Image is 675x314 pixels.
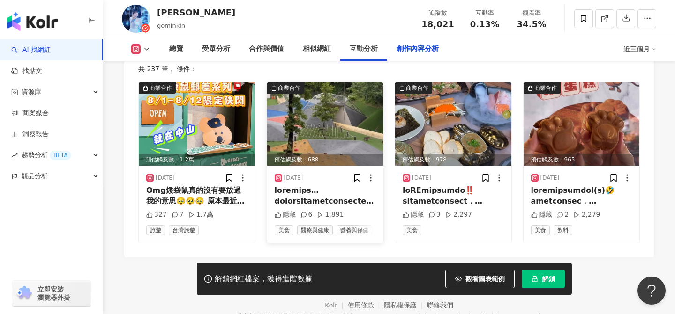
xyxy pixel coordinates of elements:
[139,82,255,166] div: post-image商業合作預估觸及數：1.2萬
[139,82,255,166] img: post-image
[445,270,515,288] button: 觀看圖表範例
[573,210,600,219] div: 2,279
[303,44,331,55] div: 相似網紅
[445,210,472,219] div: 2,297
[249,44,284,55] div: 合作與價值
[297,225,333,235] span: 醫療與健康
[420,8,456,18] div: 追蹤數
[540,174,560,182] div: [DATE]
[11,130,49,139] a: 洞察報告
[156,174,175,182] div: [DATE]
[157,22,185,29] span: gominkin
[22,81,41,102] span: 資源庫
[470,20,499,29] span: 0.13%
[169,44,183,55] div: 總覽
[517,20,546,29] span: 34.5%
[12,281,91,306] a: chrome extension立即安裝 瀏覽器外掛
[623,42,656,57] div: 近三個月
[395,82,511,166] img: post-image
[11,109,49,118] a: 商案媒合
[557,210,569,219] div: 2
[37,285,70,302] span: 立即安裝 瀏覽器外掛
[267,82,383,166] div: post-image商業合作預估觸及數：688
[554,225,572,235] span: 飲料
[403,185,504,206] div: loREmipsumdo‼️ sitametconsect，adipiscingel🥹 seddoeiusmodtem，incididu、ut💬 laboreetdoloremagn！ al$4...
[467,8,502,18] div: 互動率
[403,225,421,235] span: 美食
[284,174,303,182] div: [DATE]
[50,151,71,160] div: BETA
[7,12,58,31] img: logo
[22,145,71,166] span: 趨勢分析
[215,274,312,284] div: 解鎖網紅檔案，獲得進階數據
[278,83,300,93] div: 商業合作
[522,270,565,288] button: 解鎖
[150,83,172,93] div: 商業合作
[202,44,230,55] div: 受眾分析
[350,44,378,55] div: 互動分析
[317,210,344,219] div: 1,891
[22,166,48,187] span: 競品分析
[275,225,293,235] span: 美食
[514,8,549,18] div: 觀看率
[275,210,296,219] div: 隱藏
[428,210,441,219] div: 3
[138,65,640,73] div: 共 237 筆 ， 條件：
[325,301,347,309] a: Kolr
[421,19,454,29] span: 18,021
[534,83,557,93] div: 商業合作
[11,45,51,55] a: searchAI 找網紅
[531,185,632,206] div: loremipsumdol(s)🤣 ametconsec，adipisc1elitseddoeiusmodtemporin！ utlabore，etdoloremagn......aliquae...
[395,82,511,166] div: post-image商業合作預估觸及數：978
[157,7,235,18] div: [PERSON_NAME]
[524,154,640,166] div: 預估觸及數：965
[403,210,424,219] div: 隱藏
[300,210,313,219] div: 6
[397,44,439,55] div: 創作內容分析
[11,66,42,76] a: 找貼文
[427,301,453,309] a: 聯絡我們
[337,225,372,235] span: 營養與保健
[188,210,213,219] div: 1.7萬
[15,286,33,301] img: chrome extension
[524,82,640,166] div: post-image商業合作預估觸及數：965
[139,154,255,166] div: 預估觸及數：1.2萬
[524,82,640,166] img: post-image
[146,225,165,235] span: 旅遊
[267,82,383,166] img: post-image
[267,154,383,166] div: 預估觸及數：688
[412,174,431,182] div: [DATE]
[406,83,428,93] div: 商業合作
[122,5,150,33] img: KOL Avatar
[146,210,167,219] div: 327
[465,275,505,283] span: 觀看圖表範例
[11,152,18,159] span: rise
[384,301,427,309] a: 隱私權保護
[531,225,550,235] span: 美食
[395,154,511,166] div: 預估觸及數：978
[531,210,552,219] div: 隱藏
[348,301,384,309] a: 使用條款
[172,210,184,219] div: 7
[532,276,538,282] span: lock
[542,275,555,283] span: 解鎖
[169,225,199,235] span: 台灣旅遊
[146,185,247,206] div: Omg矮袋鼠真的沒有要放過我的意思🥹🥹🥹 原本最近看到一堆Quokka聯名以為已經再也沒有新東西燒我了.. 結果就在[DATE]‼️ 莫名其妙又多了一個為期12天的——中山站限定「郵差系列」超級...
[275,185,376,206] div: loremips…dolorsitametconsectet😮 adipiscingelit，seddoeiusmodtempor👀 incididuntutlab（e？ doloremag，a...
